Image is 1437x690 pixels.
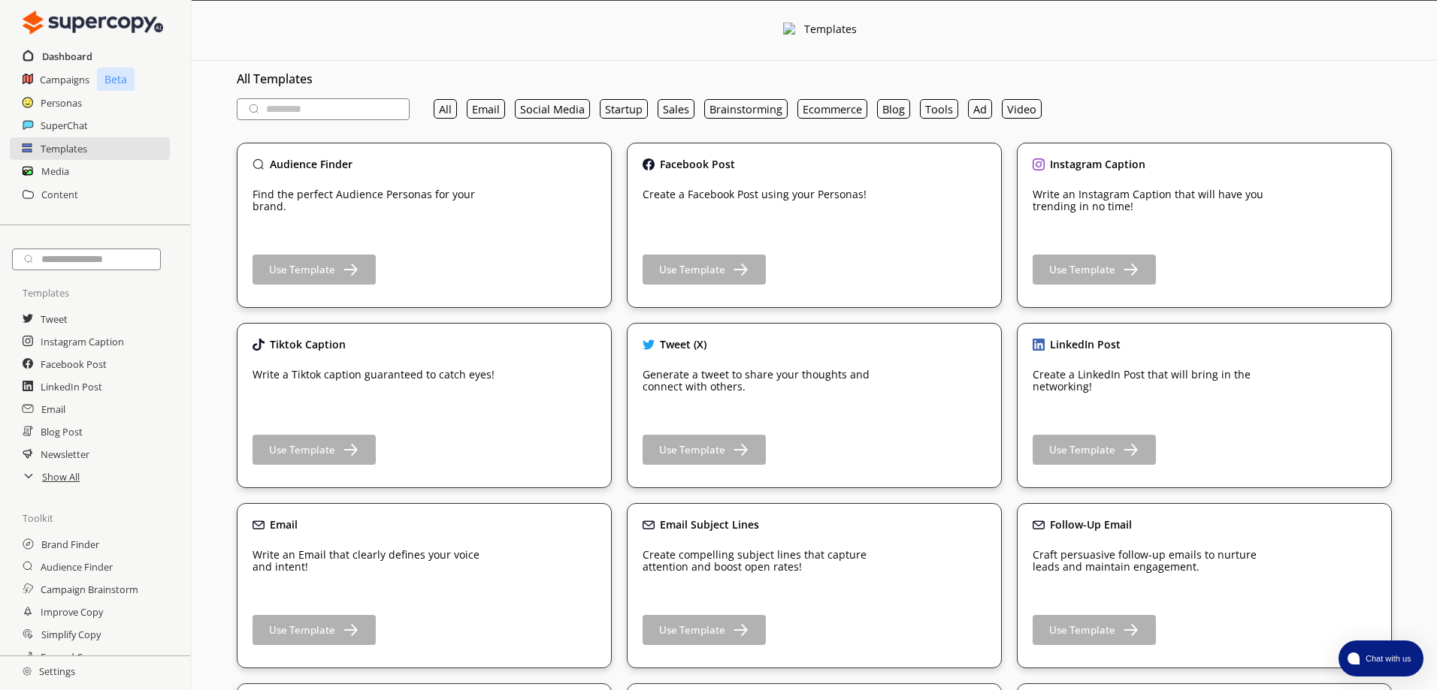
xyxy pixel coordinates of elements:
[41,443,89,466] a: Newsletter
[41,160,69,182] a: Media
[643,615,766,645] button: Use Template
[41,578,138,601] a: Campaign Brainstorm
[783,23,797,36] img: Close
[41,114,88,137] a: SuperChat
[659,623,725,637] b: Use Template
[253,255,376,285] button: Use Template
[253,615,376,645] button: Use Template
[643,549,891,573] p: Create compelling subject lines that capture attention and boost open rates!
[1033,519,1045,531] img: Close
[270,157,352,171] b: Audience Finder
[515,99,590,119] button: Social Media
[42,45,92,68] a: Dashboard
[1049,263,1115,276] b: Use Template
[40,68,89,91] a: Campaigns
[269,263,335,276] b: Use Template
[253,369,495,381] p: Write a Tiktok caption guaranteed to catch eyes!
[643,369,891,393] p: Generate a tweet to share your thoughts and connect with others.
[1033,188,1281,212] p: Write an Instagram Caption that will have you trending in no time!
[253,519,265,531] img: Close
[270,337,346,351] b: Tiktok Caption
[804,23,857,38] div: Templates
[797,99,867,119] button: Ecommerce
[467,99,505,119] button: Email
[658,99,694,119] button: Sales
[41,375,102,398] h2: LinkedIn Post
[41,353,107,375] a: Facebook Post
[1033,369,1281,393] p: Create a LinkedIn Post that will bring in the networking!
[253,188,501,212] p: Find the perfect Audience Personas for your brand.
[41,137,87,160] a: Templates
[41,623,101,646] a: Simplify Copy
[253,435,376,465] button: Use Template
[41,308,68,330] a: Tweet
[659,263,725,276] b: Use Template
[253,158,265,170] img: Close
[269,443,335,456] b: Use Template
[659,443,725,456] b: Use Template
[41,330,124,353] a: Instagram Caption
[1050,517,1132,532] b: Follow-Up Email
[1033,549,1281,573] p: Craft persuasive follow-up emails to nurture leads and maintain engagement.
[23,8,163,38] img: Close
[41,420,83,443] a: Blog Post
[643,519,655,531] img: Close
[41,601,103,623] h2: Improve Copy
[704,99,788,119] button: Brainstorming
[643,158,655,170] img: Close
[877,99,910,119] button: Blog
[23,667,32,676] img: Close
[41,183,78,206] a: Content
[41,533,99,556] a: Brand Finder
[97,68,135,91] p: Beta
[1002,99,1042,119] button: Video
[600,99,648,119] button: Startup
[1049,443,1115,456] b: Use Template
[643,188,867,200] p: Create a Facebook Post using your Personas!
[42,466,80,488] a: Show All
[269,623,335,637] b: Use Template
[253,339,265,351] img: Close
[1033,158,1045,170] img: Close
[660,337,706,351] b: Tweet (X)
[41,92,82,114] a: Personas
[643,255,766,285] button: Use Template
[1050,157,1145,171] b: Instagram Caption
[1033,435,1156,465] button: Use Template
[968,99,992,119] button: Ad
[434,99,457,119] button: All
[1360,652,1414,664] span: Chat with us
[643,339,655,351] img: Close
[253,549,501,573] p: Write an Email that clearly defines your voice and intent!
[643,435,766,465] button: Use Template
[1050,337,1121,351] b: LinkedIn Post
[1033,339,1045,351] img: Close
[41,646,99,668] a: Expand Copy
[41,556,113,578] a: Audience Finder
[920,99,958,119] button: Tools
[660,157,735,171] b: Facebook Post
[660,517,759,532] b: Email Subject Lines
[1339,640,1423,676] button: atlas-launcher
[41,398,65,420] a: Email
[270,517,298,532] b: Email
